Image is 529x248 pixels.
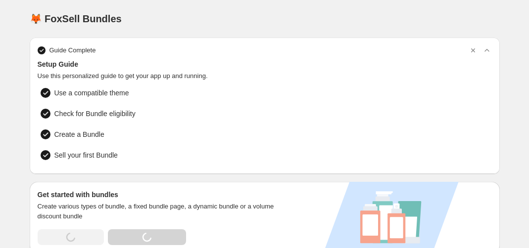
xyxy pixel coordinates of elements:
span: Guide Complete [49,45,96,55]
span: Use a compatible theme [54,88,129,98]
span: Create a Bundle [54,129,104,139]
span: Check for Bundle eligibility [54,109,136,119]
h1: 🦊 FoxSell Bundles [30,13,122,25]
span: Use this personalized guide to get your app up and running. [38,71,492,81]
h3: Get started with bundles [38,190,284,200]
span: Setup Guide [38,59,492,69]
span: Sell your first Bundle [54,150,118,160]
span: Create various types of bundle, a fixed bundle page, a dynamic bundle or a volume discount bundle [38,202,284,221]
